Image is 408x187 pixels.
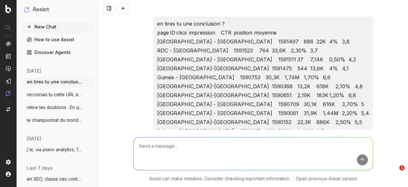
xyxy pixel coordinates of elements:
button: en tires tu une conclusion ? page ID cli [22,77,93,87]
span: j'ai, via piano analytics, 10000 visites [27,146,83,153]
img: Activation [6,66,11,71]
a: Discover Agents [22,47,93,58]
p: Assist can make mistakes. Consider checking important information. [149,175,290,182]
img: Assist [6,90,11,96]
a: Open previous Assist version [296,175,357,182]
span: en SEO, classe ces contenus en chaud fro [27,176,83,182]
span: en tires tu une conclusion ? page ID cli [27,79,83,85]
p: en tires tu une conclusion ? page ID clics impression CTR position moyenne [GEOGRAPHIC_DATA] - [G... [157,19,369,144]
button: Assist [24,5,91,14]
span: 1 [399,165,404,170]
button: reconnais tu cette URL et le contenu htt [22,90,93,100]
iframe: Intercom live chat [386,165,402,181]
span: reconnais tu cette URL et le contenu htt [27,91,83,98]
a: How to use Assist [22,35,93,45]
img: Analytics [6,41,11,46]
img: Setting [6,160,11,165]
span: le championnat du monde masculin de vole [27,117,83,123]
button: en SEO, classe ces contenus en chaud fro [22,174,93,184]
button: j'ai, via piano analytics, 10000 visites [22,144,93,155]
img: Switch project [6,107,10,112]
img: Assist [24,6,30,12]
span: retire les doublons : En quoi consiste [27,104,83,111]
img: Intelligence [6,53,11,59]
button: le championnat du monde masculin de vole [22,115,93,125]
button: retire les doublons : En quoi consiste [22,102,93,113]
img: My account [6,172,11,177]
span: [DATE] [27,136,41,142]
img: Botify logo [5,5,11,13]
img: Studio [6,78,11,83]
h1: Assist [33,5,49,14]
button: New Chat [22,22,93,32]
span: last 7 days [27,165,53,171]
span: [DATE] [27,68,41,74]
